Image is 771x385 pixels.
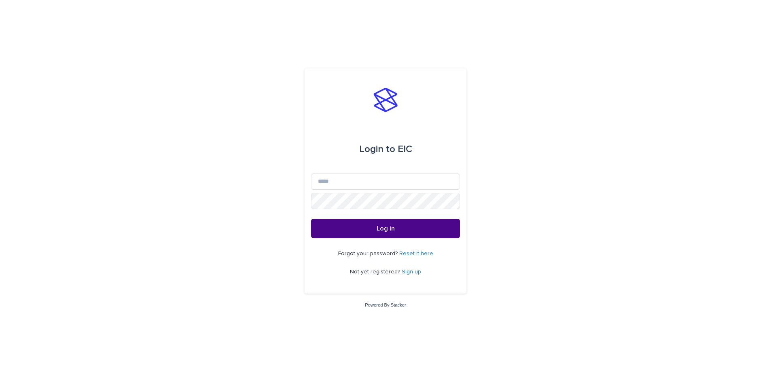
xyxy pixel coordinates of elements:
[359,144,395,154] span: Login to
[365,302,406,307] a: Powered By Stacker
[402,269,421,275] a: Sign up
[350,269,402,275] span: Not yet registered?
[373,88,398,112] img: stacker-logo-s-only.png
[399,251,433,256] a: Reset it here
[377,225,395,232] span: Log in
[359,138,412,161] div: EIC
[338,251,399,256] span: Forgot your password?
[311,219,460,238] button: Log in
